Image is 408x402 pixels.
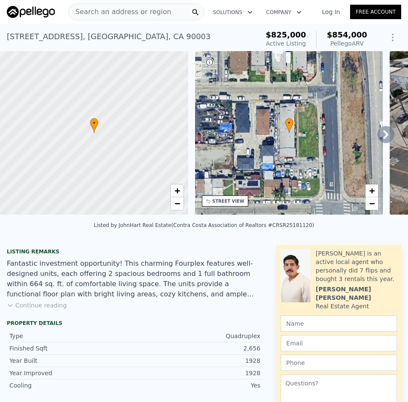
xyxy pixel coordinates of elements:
[171,197,184,210] a: Zoom out
[69,7,171,17] span: Search an address or region
[135,369,261,377] div: 1928
[384,29,401,46] button: Show Options
[90,118,98,133] div: •
[7,248,263,255] div: Listing remarks
[7,258,263,299] div: Fantastic investment opportunity! This charming Fourplex features well-designed units, each offer...
[94,222,314,228] div: Listed by JohnHart Real Estate (Contra Costa Association of Realtors #CRSR25181120)
[174,198,180,209] span: −
[266,40,306,47] span: Active Listing
[90,119,98,127] span: •
[281,316,397,332] input: Name
[285,118,293,133] div: •
[9,381,135,390] div: Cooling
[316,249,397,283] div: [PERSON_NAME] is an active local agent who personally did 7 flips and bought 3 rentals this year.
[281,335,397,351] input: Email
[7,301,67,310] button: Continue reading
[213,198,244,204] div: STREET VIEW
[369,198,375,209] span: −
[135,356,261,365] div: 1928
[9,356,135,365] div: Year Built
[327,39,367,48] div: Pellego ARV
[327,30,367,39] span: $854,000
[9,369,135,377] div: Year Improved
[7,31,211,43] div: [STREET_ADDRESS] , [GEOGRAPHIC_DATA] , CA 90003
[259,5,308,20] button: Company
[350,5,401,19] a: Free Account
[316,302,369,310] div: Real Estate Agent
[266,30,306,39] span: $825,000
[135,381,261,390] div: Yes
[135,332,261,340] div: Quadruplex
[7,6,55,18] img: Pellego
[9,332,135,340] div: Type
[171,184,184,197] a: Zoom in
[285,119,293,127] span: •
[281,355,397,371] input: Phone
[312,8,350,16] a: Log In
[316,285,397,302] div: [PERSON_NAME] [PERSON_NAME]
[135,344,261,353] div: 2,656
[369,185,375,196] span: +
[206,5,259,20] button: Solutions
[365,197,378,210] a: Zoom out
[7,320,263,327] div: Property details
[174,185,180,196] span: +
[365,184,378,197] a: Zoom in
[9,344,135,353] div: Finished Sqft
